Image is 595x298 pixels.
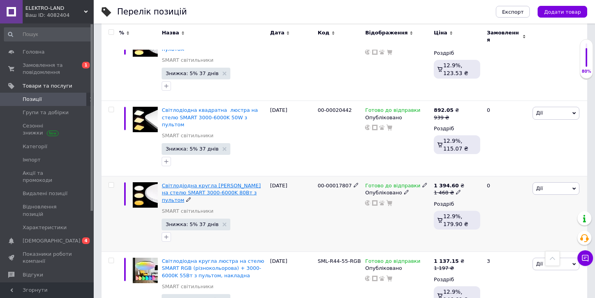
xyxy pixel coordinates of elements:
[117,8,187,16] div: Перелік позицій
[270,29,285,36] span: Дата
[268,101,316,176] div: [DATE]
[487,29,520,43] span: Замовлення
[318,183,352,188] span: 00-00017807
[318,107,352,113] span: 00-00020442
[544,9,581,15] span: Додати товар
[482,101,531,176] div: 0
[23,143,47,150] span: Категорії
[162,107,258,127] a: Світлодіодна квадратна люстра на стелю SMART 3000-6000K 50W з пультом
[434,258,464,265] div: ₴
[133,182,158,207] img: Светодиодная круглая люстра Хрусталь на потолок SMART 3000-6000K 80Вт с пультом
[434,183,459,188] b: 1 394.60
[434,50,480,57] div: Роздріб
[82,62,90,68] span: 1
[23,109,69,116] span: Групи та добірки
[434,114,459,121] div: 939 ₴
[580,69,593,74] div: 80%
[434,125,480,132] div: Роздріб
[365,183,420,191] span: Готово до відправки
[434,29,447,36] span: Ціна
[365,107,420,115] span: Готово до відправки
[365,29,408,36] span: Відображення
[318,29,330,36] span: Код
[4,27,92,41] input: Пошук
[434,189,464,196] div: 1 468 ₴
[23,48,45,56] span: Головна
[434,182,464,189] div: ₴
[23,156,41,163] span: Імпорт
[434,107,459,114] div: ₴
[23,237,80,244] span: [DEMOGRAPHIC_DATA]
[365,258,420,266] span: Готово до відправки
[166,71,219,76] span: Знижка: 5% 37 днів
[268,176,316,252] div: [DATE]
[434,201,480,208] div: Роздріб
[133,107,158,132] img: Светодиодная квадратная люстра на потолок SMART 3000-6000K 50W с пультом
[443,62,468,76] span: 12.9%, 123.53 ₴
[434,265,464,272] div: 1 197 ₴
[538,6,587,18] button: Додати товар
[23,251,72,265] span: Показники роботи компанії
[365,265,430,272] div: Опубліковано
[23,190,68,197] span: Видалені позиції
[23,62,72,76] span: Замовлення та повідомлення
[443,213,468,227] span: 12.9%, 179.90 ₴
[434,258,459,264] b: 1 137.15
[82,237,90,244] span: 4
[536,185,543,191] span: Дії
[162,183,260,203] a: Світлодіодна кругла [PERSON_NAME] на стелю SMART 3000-6000K 80Вт з пультом
[577,250,593,266] button: Чат з покупцем
[162,132,213,139] a: SMART світильники
[23,122,72,136] span: Сезонні знижки
[25,12,94,19] div: Ваш ID: 4082404
[434,107,453,113] b: 892.05
[166,222,219,227] span: Знижка: 5% 37 днів
[502,9,524,15] span: Експорт
[365,114,430,121] div: Опубліковано
[268,25,316,101] div: [DATE]
[443,138,468,152] span: 12.9%, 115.07 ₴
[23,83,72,90] span: Товари та послуги
[482,25,531,101] div: 1
[119,29,124,36] span: %
[434,276,480,283] div: Роздріб
[318,258,361,264] span: SML-R44-55-RGB
[23,203,72,217] span: Відновлення позицій
[482,176,531,252] div: 0
[536,110,543,116] span: Дії
[133,258,158,283] img: Светодиодная круглая люстра на потолок SMART RGB (разноцветная) + 3000-6000K 55Вт с пультом, накл...
[162,57,213,64] a: SMART світильники
[496,6,530,18] button: Експорт
[23,224,67,231] span: Характеристики
[23,170,72,184] span: Акції та промокоди
[162,258,264,278] a: Світлодіодна кругла люстра на стелю SMART RGB (різнокольорова) + 3000-6000K 55Вт з пультом, накладна
[162,208,213,215] a: SMART світильники
[162,32,260,52] a: Світлодіодна кругла [PERSON_NAME] на стелю SMART 3000-6000K 50Вт з пультом
[162,283,213,290] a: SMART світильники
[162,29,179,36] span: Назва
[25,5,84,12] span: ELEKTRO-LAND
[536,261,543,267] span: Дії
[23,96,42,103] span: Позиції
[23,271,43,278] span: Відгуки
[166,146,219,151] span: Знижка: 5% 37 днів
[365,189,430,196] div: Опубліковано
